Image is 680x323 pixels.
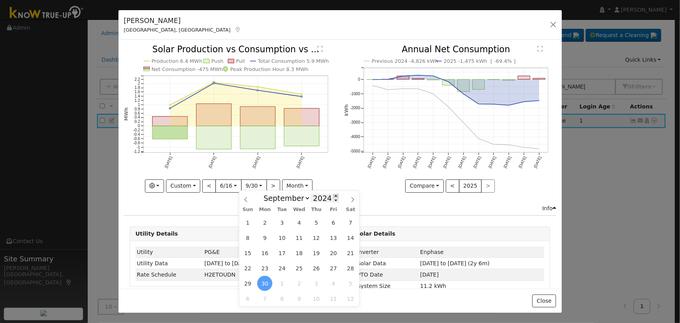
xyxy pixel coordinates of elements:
text: Solar Production vs Consumption vs ... [152,44,320,55]
h5: [PERSON_NAME] [124,16,242,26]
text: [DATE] [367,156,376,169]
td: Rate Schedule [136,269,203,280]
span: October 10, 2024 [309,291,324,306]
circle: onclick="" [492,103,495,106]
text: 0 [358,77,360,82]
rect: onclick="" [240,126,275,149]
text: 2025 -1,475 kWh [ -69.4% ] [444,59,516,64]
circle: onclick="" [538,99,541,102]
span: Fri [325,207,342,212]
text: -0.4 [133,133,140,137]
text: [DATE] [503,156,512,169]
text: Annual Net Consumption [402,44,510,55]
span: September 29, 2024 [240,276,255,291]
a: Map [235,27,242,33]
rect: onclick="" [412,79,424,80]
span: September 4, 2024 [291,215,307,230]
circle: onclick="" [301,94,302,95]
span: October 6, 2024 [240,291,255,306]
td: Utility Data [136,258,203,269]
span: September 9, 2024 [257,230,272,245]
span: September 17, 2024 [274,245,290,261]
circle: onclick="" [447,105,450,108]
span: September 27, 2024 [326,261,341,276]
span: September 3, 2024 [274,215,290,230]
div: Info [542,204,556,213]
span: [GEOGRAPHIC_DATA], [GEOGRAPHIC_DATA] [124,27,231,33]
rect: onclick="" [284,108,319,126]
span: October 9, 2024 [291,291,307,306]
button: 2025 [459,179,482,193]
span: September 19, 2024 [309,245,324,261]
text: Push [211,59,223,64]
rect: onclick="" [442,80,454,85]
text: 1.6 [134,90,140,94]
text: -0.8 [133,141,140,145]
span: September 18, 2024 [291,245,307,261]
text: 1.4 [134,94,140,99]
td: System Size [356,280,419,292]
text: -1.2 [133,149,140,154]
text: -3000 [350,121,360,125]
span: September 6, 2024 [326,215,341,230]
text: Previous 2024 -4,826 kWh [372,59,438,64]
text: -0.2 [133,128,140,133]
span: Thu [308,207,325,212]
text: [DATE] [533,156,542,169]
span: Tue [274,207,291,212]
text: 2.2 [134,77,140,82]
circle: onclick="" [417,74,420,77]
span: September 10, 2024 [274,230,290,245]
span: September 30, 2024 [257,276,272,291]
span: September 23, 2024 [257,261,272,276]
text: [DATE] [457,156,467,169]
span: [DATE] to [DATE] (2y 10m) [205,260,277,266]
text: 0.4 [134,115,140,120]
rect: onclick="" [152,117,187,126]
text: MWh [124,108,129,121]
strong: Solar Details [356,231,395,237]
text: 2 [138,82,140,86]
circle: onclick="" [523,146,526,149]
text: Net Consumption -475 MWh [151,66,223,72]
span: Sat [342,207,359,212]
text: Total Consumption 5.9 MWh [258,59,329,64]
text: 0.8 [134,107,140,111]
rect: onclick="" [457,80,470,92]
span: 11.2 kWh [420,283,446,289]
text: -2000 [350,106,360,110]
span: ID: 12371882, authorized: 06/16/23 [205,249,220,255]
text: Pull [236,59,245,64]
rect: onclick="" [196,126,231,149]
span: September 16, 2024 [257,245,272,261]
circle: onclick="" [462,92,465,96]
button: < [202,179,216,193]
circle: onclick="" [387,88,390,91]
circle: onclick="" [213,83,215,84]
rect: onclick="" [518,76,530,80]
text: -1000 [350,92,360,96]
td: PTO Date [356,269,419,280]
circle: onclick="" [477,103,480,106]
span: September 15, 2024 [240,245,255,261]
button: Compare [405,179,444,193]
text: 1.8 [134,86,140,90]
button: month [282,179,313,193]
button: Custom [166,179,201,193]
input: Year [311,194,339,202]
circle: onclick="" [371,84,374,87]
text: [DATE] [412,156,422,169]
text: [DATE] [252,156,261,169]
text: -1 [136,145,140,149]
rect: onclick="" [196,104,231,126]
circle: onclick="" [169,108,171,109]
span: September 5, 2024 [309,215,324,230]
rect: onclick="" [397,76,409,80]
text: Peak Production Hour 8.3 MWh [230,66,309,72]
span: D [205,272,236,278]
circle: onclick="" [462,121,465,124]
text: [DATE] [164,156,173,169]
button: < [446,179,459,193]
